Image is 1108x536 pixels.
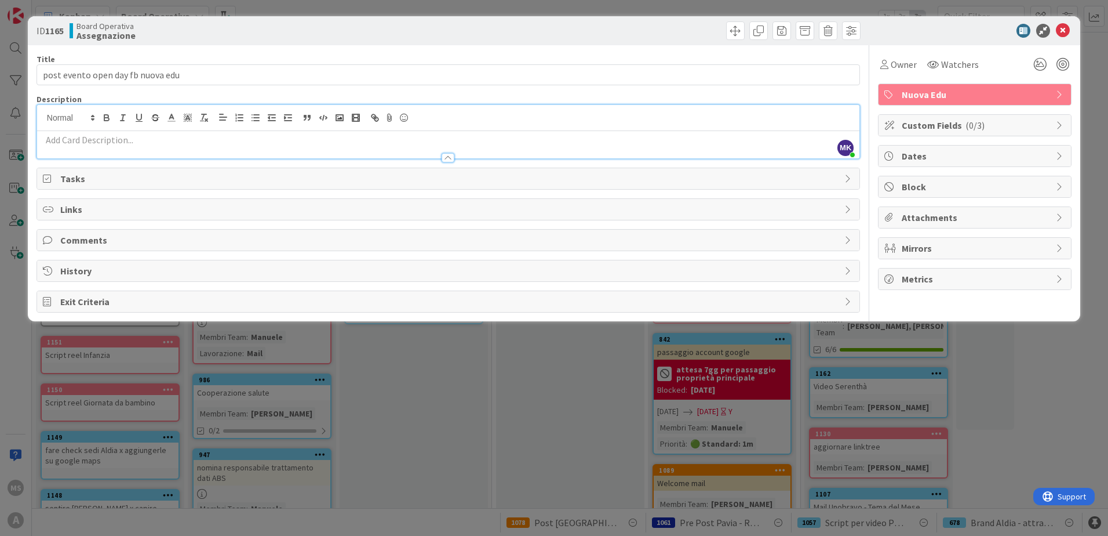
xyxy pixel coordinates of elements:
b: Assegnazione [76,31,136,40]
label: Title [37,54,55,64]
span: Custom Fields [902,118,1050,132]
span: Support [24,2,53,16]
span: ( 0/3 ) [965,119,985,131]
span: Block [902,180,1050,194]
input: type card name here... [37,64,860,85]
span: ID [37,24,64,38]
span: Description [37,94,82,104]
span: Attachments [902,211,1050,224]
span: Mirrors [902,241,1050,255]
b: 1165 [45,25,64,37]
span: Dates [902,149,1050,163]
span: Exit Criteria [60,295,839,309]
span: Watchers [941,57,979,71]
span: Board Operativa [76,21,136,31]
span: Tasks [60,172,839,186]
span: Links [60,202,839,216]
span: History [60,264,839,278]
span: Metrics [902,272,1050,286]
span: Owner [891,57,917,71]
span: Nuova Edu [902,88,1050,102]
span: MK [837,140,854,156]
span: Comments [60,233,839,247]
